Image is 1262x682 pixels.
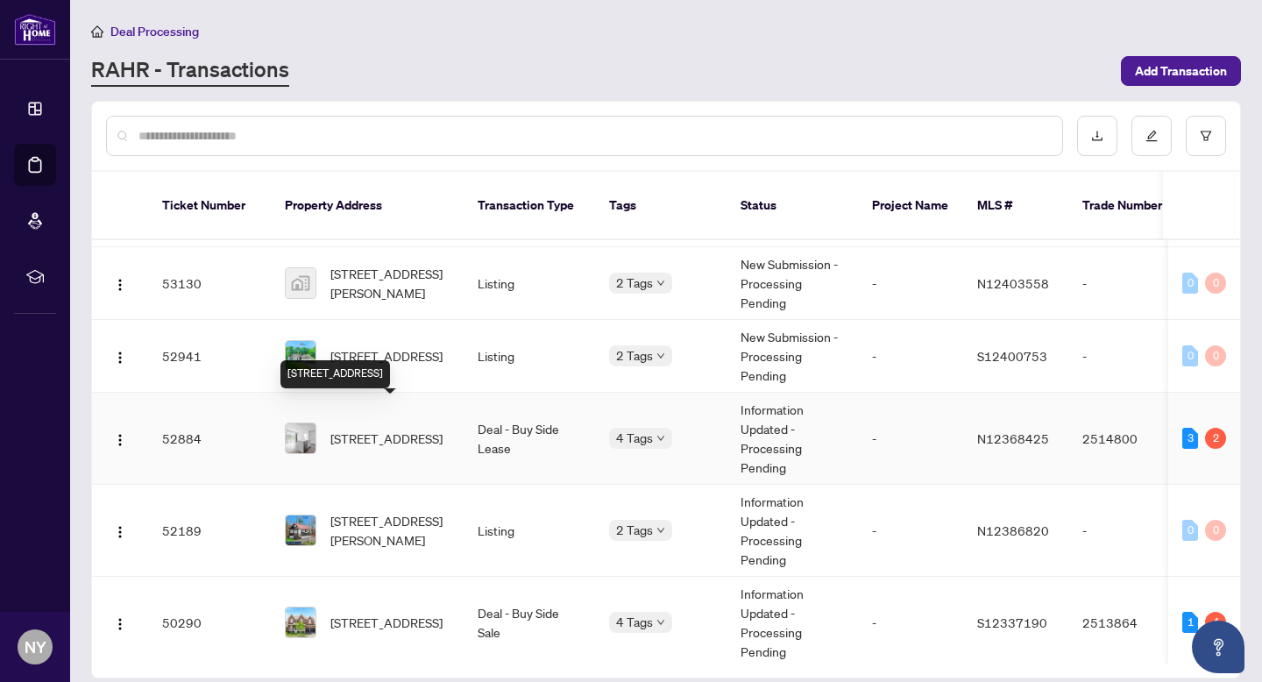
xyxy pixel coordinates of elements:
img: Logo [113,433,127,447]
span: down [656,434,665,443]
span: 2 Tags [616,520,653,540]
span: [STREET_ADDRESS] [330,613,443,632]
div: 0 [1182,273,1198,294]
img: thumbnail-img [286,423,315,453]
td: Information Updated - Processing Pending [727,577,858,669]
td: - [1068,320,1191,393]
td: Listing [464,485,595,577]
td: - [858,247,963,320]
span: download [1091,130,1103,142]
span: [STREET_ADDRESS][PERSON_NAME] [330,511,450,550]
div: 3 [1182,428,1198,449]
span: N12386820 [977,522,1049,538]
td: New Submission - Processing Pending [727,247,858,320]
div: 0 [1205,345,1226,366]
button: Open asap [1192,621,1244,673]
td: Listing [464,247,595,320]
th: MLS # [963,172,1068,240]
button: Logo [106,342,134,370]
span: S12400753 [977,348,1047,364]
button: filter [1186,116,1226,156]
span: 4 Tags [616,612,653,632]
span: N12403558 [977,275,1049,291]
img: thumbnail-img [286,515,315,545]
span: S12337190 [977,615,1047,630]
span: N12368425 [977,430,1049,446]
span: down [656,618,665,627]
td: - [858,393,963,485]
img: thumbnail-img [286,268,315,298]
td: Deal - Buy Side Lease [464,393,595,485]
td: - [858,320,963,393]
a: RAHR - Transactions [91,55,289,87]
span: NY [25,635,46,659]
div: 1 [1182,612,1198,633]
img: Logo [113,351,127,365]
th: Trade Number [1068,172,1191,240]
span: down [656,526,665,535]
td: 52941 [148,320,271,393]
button: Logo [106,424,134,452]
span: Add Transaction [1135,57,1227,85]
div: 4 [1205,612,1226,633]
td: 2513864 [1068,577,1191,669]
td: Listing [464,320,595,393]
th: Ticket Number [148,172,271,240]
td: - [1068,247,1191,320]
span: filter [1200,130,1212,142]
button: Logo [106,516,134,544]
span: edit [1145,130,1158,142]
img: Logo [113,617,127,631]
td: - [1068,485,1191,577]
span: down [656,352,665,360]
img: logo [14,13,56,46]
img: Logo [113,525,127,539]
div: 0 [1182,520,1198,541]
td: 52884 [148,393,271,485]
th: Transaction Type [464,172,595,240]
td: 50290 [148,577,271,669]
button: Logo [106,608,134,636]
th: Property Address [271,172,464,240]
span: 2 Tags [616,345,653,366]
img: Logo [113,278,127,292]
span: [STREET_ADDRESS] [330,429,443,448]
div: 0 [1205,520,1226,541]
td: New Submission - Processing Pending [727,320,858,393]
td: Deal - Buy Side Sale [464,577,595,669]
span: down [656,279,665,288]
th: Tags [595,172,727,240]
td: 53130 [148,247,271,320]
span: home [91,25,103,38]
div: 0 [1182,345,1198,366]
span: [STREET_ADDRESS] [330,346,443,366]
button: Add Transaction [1121,56,1241,86]
td: Information Updated - Processing Pending [727,393,858,485]
div: [STREET_ADDRESS] [280,360,390,388]
button: edit [1131,116,1172,156]
td: - [858,485,963,577]
span: 2 Tags [616,273,653,293]
td: 2514800 [1068,393,1191,485]
img: thumbnail-img [286,607,315,637]
span: 4 Tags [616,428,653,448]
th: Project Name [858,172,963,240]
th: Status [727,172,858,240]
td: - [858,577,963,669]
span: [STREET_ADDRESS][PERSON_NAME] [330,264,450,302]
div: 0 [1205,273,1226,294]
span: Deal Processing [110,24,199,39]
div: 2 [1205,428,1226,449]
img: thumbnail-img [286,341,315,371]
button: download [1077,116,1117,156]
td: Information Updated - Processing Pending [727,485,858,577]
button: Logo [106,269,134,297]
td: 52189 [148,485,271,577]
